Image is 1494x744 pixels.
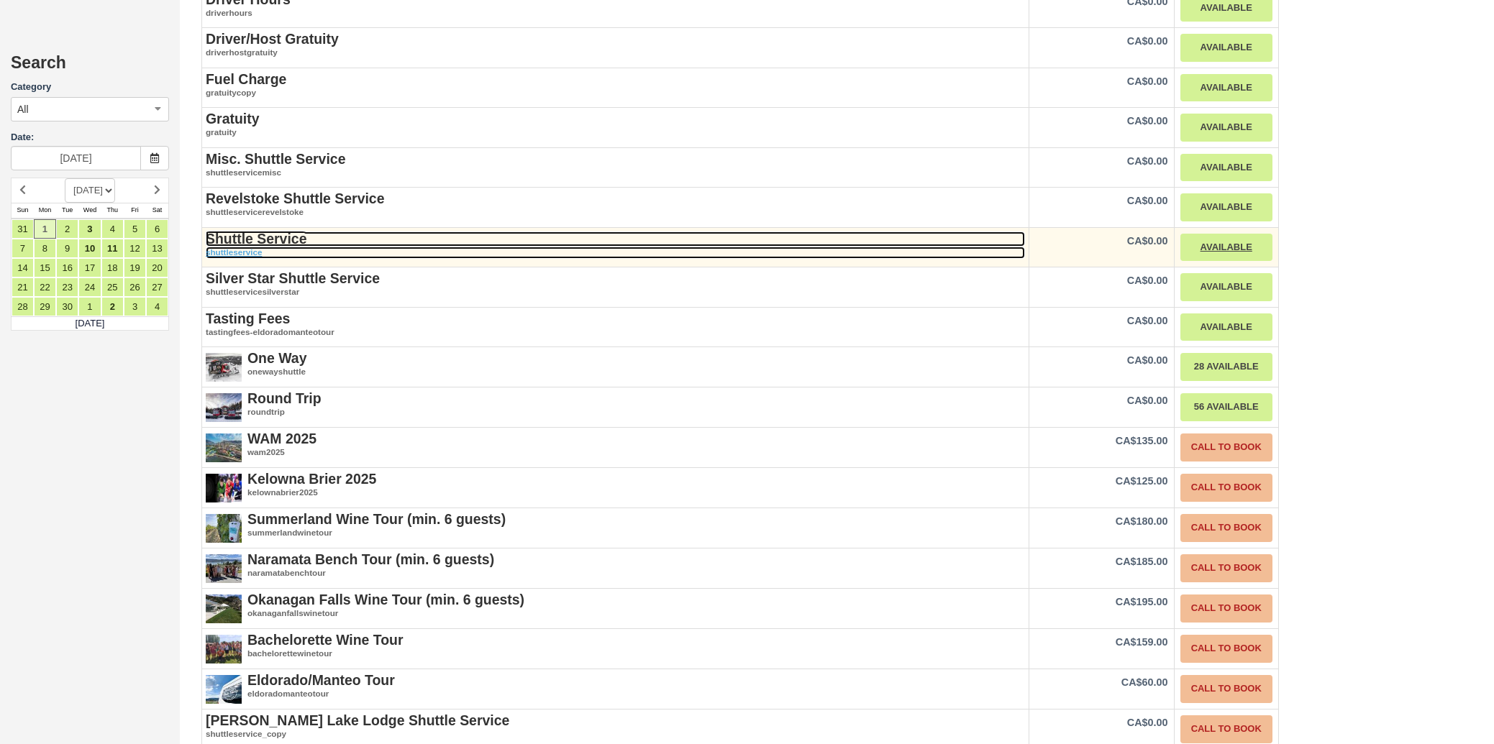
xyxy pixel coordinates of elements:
strong: CA$0.00 [1127,155,1168,167]
a: Call to Book [1180,474,1272,502]
strong: CA$0.00 [1127,315,1168,326]
a: 18 [101,258,124,277]
span: CA$180.00 [1116,515,1168,527]
em: wam2025 [206,446,1025,459]
strong: Silver Star Shuttle Service [206,270,380,286]
img: S55-1 [206,391,242,427]
img: S5-7 [206,512,242,548]
em: tastingfees-eldoradomanteotour [206,326,1025,339]
a: Bachelorette Wine Tourbachelorettewinetour [206,633,1025,660]
td: [DATE] [12,316,169,331]
em: driverhours [206,7,1025,19]
a: Available [1180,273,1272,301]
a: 17 [78,258,101,277]
a: Available [1180,34,1272,62]
a: [PERSON_NAME] Lake Lodge Shuttle Serviceshuttleservice_copy [206,713,1025,740]
a: 4 [101,219,124,239]
a: 26 [124,277,146,297]
a: 25 [101,277,124,297]
a: Silver Star Shuttle Serviceshuttleservicesilverstar [206,271,1025,298]
strong: Tasting Fees [206,311,290,326]
strong: Driver/Host Gratuity [206,31,339,47]
a: Call to Book [1180,433,1272,461]
a: Available [1180,74,1272,102]
a: Call to Book [1180,594,1272,623]
img: S3-6 [206,552,242,588]
a: 16 [56,258,78,277]
th: Wed [78,203,101,219]
a: 3 [78,219,101,239]
em: okanaganfallswinetour [206,607,1025,620]
a: 11 [101,239,124,258]
strong: CA$0.00 [1127,235,1168,247]
em: shuttleservicesilverstar [206,286,1025,298]
img: S6-6 [206,633,242,669]
a: Okanagan Falls Wine Tour (min. 6 guests)okanaganfallswinetour [206,592,1025,620]
em: bachelorettewinetour [206,648,1025,660]
a: 1 [34,219,56,239]
a: 10 [78,239,101,258]
a: Call to Book [1180,514,1272,542]
strong: Okanagan Falls Wine Tour (min. 6 guests) [247,592,524,607]
img: S109-1 [206,673,242,709]
a: 3 [124,297,146,316]
a: Available [1180,234,1272,262]
img: S105-1 [206,472,242,508]
a: Eldorado/Manteo Toureldoradomanteotour [206,673,1025,700]
a: Driver/Host Gratuitydriverhostgratuity [206,32,1025,59]
img: S53-1 [206,351,242,387]
th: Sat [146,203,168,219]
span: CA$185.00 [1116,556,1168,567]
a: 19 [124,258,146,277]
strong: Bachelorette Wine Tour [247,632,404,648]
a: 29 [34,297,56,316]
strong: Shuttle Service [206,231,306,247]
a: 9 [56,239,78,258]
a: 56 Available [1180,393,1272,421]
strong: WAM 2025 [247,431,316,446]
em: summerlandwinetour [206,527,1025,539]
a: 30 [56,297,78,316]
a: 21 [12,277,34,297]
strong: Naramata Bench Tour (min. 6 guests) [247,551,494,567]
strong: Gratuity [206,111,260,127]
a: Call to Book [1180,554,1272,582]
a: 13 [146,239,168,258]
em: gratuity [206,127,1025,139]
h2: Search [11,54,169,81]
a: 5 [124,219,146,239]
em: gratuitycopy [206,87,1025,99]
a: 24 [78,277,101,297]
a: Misc. Shuttle Serviceshuttleservicemisc [206,152,1025,179]
strong: Misc. Shuttle Service [206,151,345,167]
span: CA$195.00 [1116,596,1168,607]
strong: CA$0.00 [1127,195,1168,206]
em: roundtrip [206,406,1025,418]
a: Call to Book [1180,635,1272,663]
a: 2 [56,219,78,239]
a: Available [1180,154,1272,182]
a: Available [1180,193,1272,221]
strong: CA$0.00 [1127,115,1168,127]
a: Round Triproundtrip [206,391,1025,418]
th: Mon [34,203,56,219]
a: Tasting Feestastingfees-eldoradomanteotour [206,311,1025,339]
button: All [11,97,169,121]
a: Naramata Bench Tour (min. 6 guests)naramatabenchtour [206,552,1025,579]
span: CA$125.00 [1116,475,1168,487]
em: shuttleservice [206,247,1025,259]
strong: Revelstoke Shuttle Service [206,190,384,206]
span: CA$135.00 [1116,435,1168,446]
em: shuttleservice_copy [206,728,1025,740]
strong: CA$0.00 [1127,35,1168,47]
a: WAM 2025wam2025 [206,431,1025,459]
th: Fri [124,203,146,219]
a: Fuel Chargegratuitycopy [206,72,1025,99]
a: 22 [34,277,56,297]
strong: One Way [247,350,306,366]
a: 28 Available [1180,353,1272,381]
strong: Eldorado/Manteo Tour [247,672,395,688]
th: Tue [56,203,78,219]
em: shuttleservicemisc [206,167,1025,179]
img: S7-5 [206,592,242,628]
